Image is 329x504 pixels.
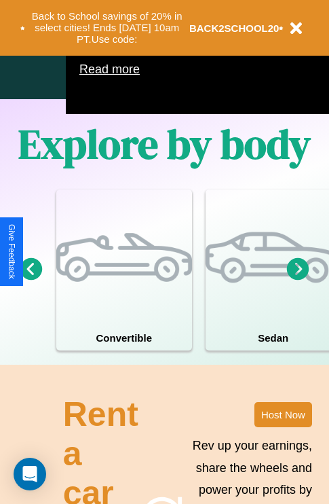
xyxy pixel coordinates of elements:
[56,325,192,350] h4: Convertible
[18,116,311,172] h1: Explore by body
[7,224,16,279] div: Give Feedback
[25,7,189,49] button: Back to School savings of 20% in select cities! Ends [DATE] 10am PT.Use code:
[189,22,279,34] b: BACK2SCHOOL20
[254,402,312,427] button: Host Now
[14,458,46,490] div: Open Intercom Messenger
